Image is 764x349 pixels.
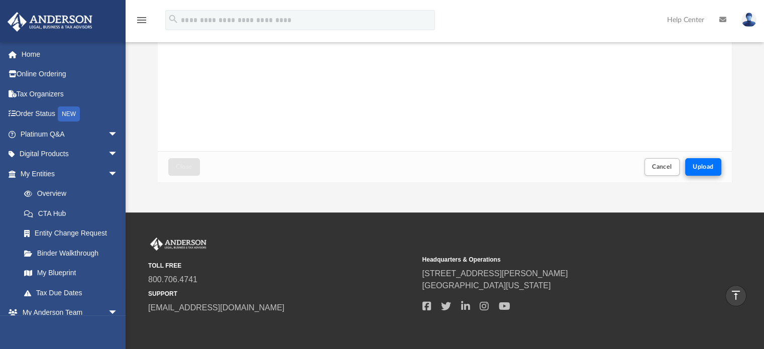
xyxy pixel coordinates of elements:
[108,124,128,145] span: arrow_drop_down
[168,14,179,25] i: search
[148,261,415,270] small: TOLL FREE
[644,158,680,176] button: Cancel
[7,104,133,125] a: Order StatusNEW
[7,84,133,104] a: Tax Organizers
[148,303,284,312] a: [EMAIL_ADDRESS][DOMAIN_NAME]
[108,303,128,323] span: arrow_drop_down
[136,19,148,26] a: menu
[730,289,742,301] i: vertical_align_top
[14,203,133,223] a: CTA Hub
[7,164,133,184] a: My Entitiesarrow_drop_down
[652,164,672,170] span: Cancel
[693,164,714,170] span: Upload
[136,14,148,26] i: menu
[14,263,128,283] a: My Blueprint
[422,255,689,264] small: Headquarters & Operations
[108,144,128,165] span: arrow_drop_down
[422,281,551,290] a: [GEOGRAPHIC_DATA][US_STATE]
[14,283,133,303] a: Tax Due Dates
[725,285,746,306] a: vertical_align_top
[422,269,568,278] a: [STREET_ADDRESS][PERSON_NAME]
[7,303,128,323] a: My Anderson Teamarrow_drop_down
[7,124,133,144] a: Platinum Q&Aarrow_drop_down
[108,164,128,184] span: arrow_drop_down
[5,12,95,32] img: Anderson Advisors Platinum Portal
[148,238,208,251] img: Anderson Advisors Platinum Portal
[176,164,192,170] span: Close
[148,275,197,284] a: 800.706.4741
[7,44,133,64] a: Home
[14,184,133,204] a: Overview
[741,13,756,27] img: User Pic
[58,106,80,122] div: NEW
[168,158,199,176] button: Close
[14,223,133,244] a: Entity Change Request
[14,243,133,263] a: Binder Walkthrough
[148,289,415,298] small: SUPPORT
[685,158,721,176] button: Upload
[7,64,133,84] a: Online Ordering
[7,144,133,164] a: Digital Productsarrow_drop_down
